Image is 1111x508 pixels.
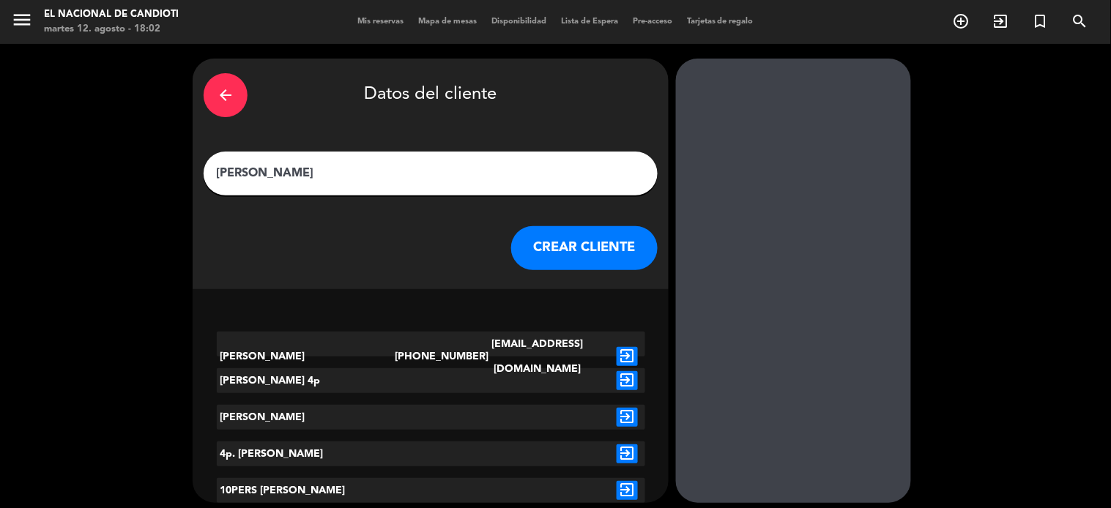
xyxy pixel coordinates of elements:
i: exit_to_app [617,481,638,500]
i: exit_to_app [617,347,638,366]
i: search [1071,12,1089,30]
span: Pre-acceso [625,18,680,26]
i: exit_to_app [617,371,638,390]
div: 10PERS [PERSON_NAME] [217,478,395,503]
span: Disponibilidad [484,18,554,26]
div: [PERSON_NAME] 4p [217,368,395,393]
span: Tarjetas de regalo [680,18,761,26]
span: Mapa de mesas [411,18,484,26]
input: Escriba nombre, correo electrónico o número de teléfono... [215,163,647,184]
div: martes 12. agosto - 18:02 [44,22,179,37]
i: exit_to_app [617,444,638,463]
i: exit_to_app [617,408,638,427]
button: CREAR CLIENTE [511,226,658,270]
div: [PERSON_NAME] [217,332,395,381]
div: 4p. [PERSON_NAME] [217,441,395,466]
div: [EMAIL_ADDRESS][DOMAIN_NAME] [467,332,609,381]
span: Mis reservas [350,18,411,26]
i: add_circle_outline [953,12,970,30]
i: turned_in_not [1032,12,1049,30]
i: exit_to_app [992,12,1010,30]
div: El Nacional de Candioti [44,7,179,22]
div: [PHONE_NUMBER] [395,332,467,381]
div: [PERSON_NAME] [217,405,395,430]
button: menu [11,9,33,36]
span: Lista de Espera [554,18,625,26]
i: arrow_back [217,86,234,104]
i: menu [11,9,33,31]
div: Datos del cliente [204,70,658,121]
